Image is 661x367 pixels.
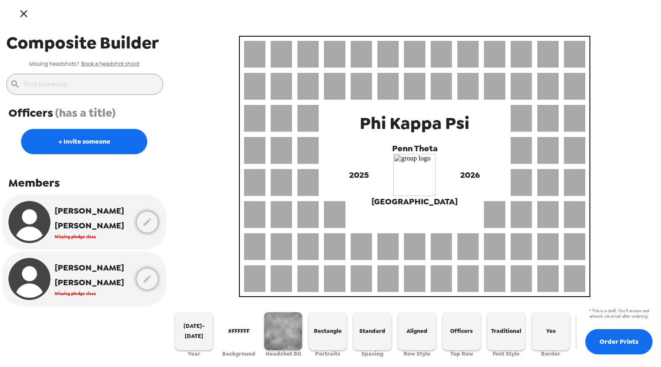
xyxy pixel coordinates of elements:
[546,326,556,336] span: Yes
[188,350,200,357] span: Year
[406,326,427,336] span: Aligned
[315,350,340,357] span: Portraits
[178,321,210,341] span: [DATE]-[DATE]
[29,60,79,67] span: Missing headshots?
[265,350,301,357] span: Headshot BG
[541,350,560,357] span: Border
[532,312,570,350] button: Yes
[314,326,342,336] span: Rectangle
[372,196,458,207] span: [GEOGRAPHIC_DATA]
[4,254,135,304] button: [PERSON_NAME] [PERSON_NAME]Missing pledge class
[392,143,438,154] span: Penn Theta
[309,312,347,350] button: Rectangle
[228,326,250,336] span: #FFFFFF
[450,326,473,336] span: Officers
[55,105,116,121] span: (has a title)
[398,312,436,350] button: Aligned
[244,41,586,292] img: rectangle aligned standard
[585,329,653,354] button: Order Prints
[220,312,257,350] button: #FFFFFF
[585,308,653,319] span: * This is a draft. You’ll review real artwork via email after ordering.
[460,169,480,180] span: 2026
[175,312,213,350] button: [DATE]-[DATE]
[81,60,139,67] a: Book a headshot shoot
[24,78,159,91] input: Find someone
[450,350,473,357] span: Top Row
[8,175,60,190] span: Members
[55,233,130,241] span: Missing pledge class
[55,204,130,233] span: [PERSON_NAME] [PERSON_NAME]
[404,350,430,357] span: Row Style
[443,312,480,350] button: Officers
[349,169,369,180] span: 2025
[8,105,53,121] span: Officers
[491,326,521,336] span: Traditional
[359,326,385,336] span: Standard
[21,129,147,154] button: + Invite someone
[6,32,159,54] span: Composite Builder
[393,154,435,196] img: group logo
[361,350,383,357] span: Spacing
[222,350,255,357] span: Background
[353,312,391,350] button: Standard
[4,197,135,247] button: [PERSON_NAME] [PERSON_NAME]Missing pledge class
[360,112,470,134] span: Phi Kappa Psi
[55,290,130,297] span: Missing pledge class
[487,312,525,350] button: Traditional
[493,350,520,357] span: Font Style
[576,312,614,350] button: No
[55,260,130,290] span: [PERSON_NAME] [PERSON_NAME]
